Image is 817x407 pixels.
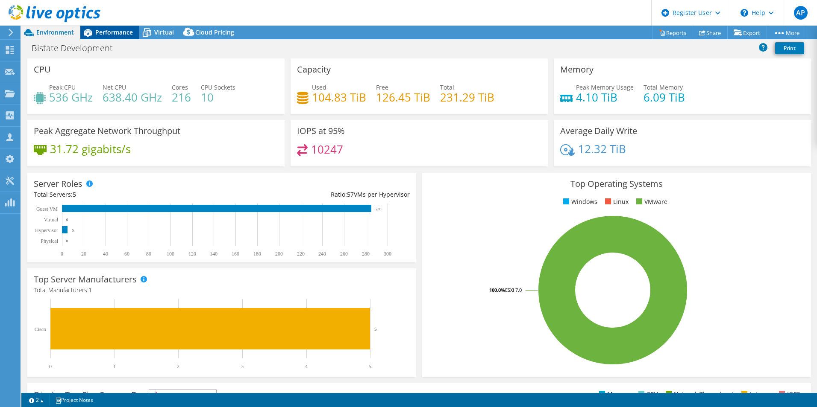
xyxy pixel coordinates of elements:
[188,251,196,257] text: 120
[34,126,180,136] h3: Peak Aggregate Network Throughput
[49,363,52,369] text: 0
[652,26,693,39] a: Reports
[429,179,805,189] h3: Top Operating Systems
[297,65,331,74] h3: Capacity
[124,251,129,257] text: 60
[61,251,63,257] text: 0
[201,93,235,102] h4: 10
[34,179,82,189] h3: Server Roles
[95,28,133,36] span: Performance
[505,287,522,293] tspan: ESXi 7.0
[172,93,191,102] h4: 216
[489,287,505,293] tspan: 100.0%
[777,390,800,399] li: IOPS
[369,363,371,369] text: 5
[376,83,388,91] span: Free
[34,275,137,284] h3: Top Server Manufacturers
[201,83,235,91] span: CPU Sockets
[49,395,99,405] a: Project Notes
[794,6,808,20] span: AP
[560,126,637,136] h3: Average Daily Write
[103,83,126,91] span: Net CPU
[440,93,494,102] h4: 231.29 TiB
[232,251,239,257] text: 160
[297,126,345,136] h3: IOPS at 95%
[312,93,366,102] h4: 104.83 TiB
[154,28,174,36] span: Virtual
[36,28,74,36] span: Environment
[177,363,179,369] text: 2
[727,26,767,39] a: Export
[560,65,594,74] h3: Memory
[275,251,283,257] text: 200
[241,363,244,369] text: 3
[35,227,58,233] text: Hypervisor
[311,145,343,154] h4: 10247
[50,144,131,154] h4: 31.72 gigabits/s
[222,190,410,199] div: Ratio: VMs per Hypervisor
[347,190,354,198] span: 57
[210,251,217,257] text: 140
[376,93,430,102] h4: 126.45 TiB
[103,251,108,257] text: 40
[693,26,728,39] a: Share
[603,197,629,206] li: Linux
[167,251,174,257] text: 100
[318,251,326,257] text: 240
[362,251,370,257] text: 280
[34,285,410,295] h4: Total Manufacturers:
[103,93,162,102] h4: 638.40 GHz
[146,251,151,257] text: 80
[741,9,748,17] svg: \n
[49,93,93,102] h4: 536 GHz
[384,251,391,257] text: 300
[35,326,46,332] text: Cisco
[634,197,667,206] li: VMware
[34,65,51,74] h3: CPU
[597,390,631,399] li: Memory
[73,190,76,198] span: 5
[28,44,126,53] h1: Bistate Development
[34,190,222,199] div: Total Servers:
[81,251,86,257] text: 20
[66,218,68,222] text: 0
[305,363,308,369] text: 4
[297,251,305,257] text: 220
[312,83,326,91] span: Used
[41,238,58,244] text: Physical
[172,83,188,91] span: Cores
[66,239,68,243] text: 0
[23,395,50,405] a: 2
[374,326,377,331] text: 5
[195,28,234,36] span: Cloud Pricing
[49,83,76,91] span: Peak CPU
[739,390,771,399] li: Latency
[636,390,658,399] li: CPU
[576,83,634,91] span: Peak Memory Usage
[767,26,806,39] a: More
[578,144,626,154] h4: 12.32 TiB
[561,197,597,206] li: Windows
[149,390,216,400] span: IOPS
[72,228,74,233] text: 5
[36,206,58,212] text: Guest VM
[253,251,261,257] text: 180
[576,93,634,102] h4: 4.10 TiB
[644,93,685,102] h4: 6.09 TiB
[113,363,116,369] text: 1
[644,83,683,91] span: Total Memory
[340,251,348,257] text: 260
[664,390,734,399] li: Network Throughput
[88,286,92,294] span: 1
[440,83,454,91] span: Total
[44,217,59,223] text: Virtual
[775,42,804,54] a: Print
[376,207,382,211] text: 285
